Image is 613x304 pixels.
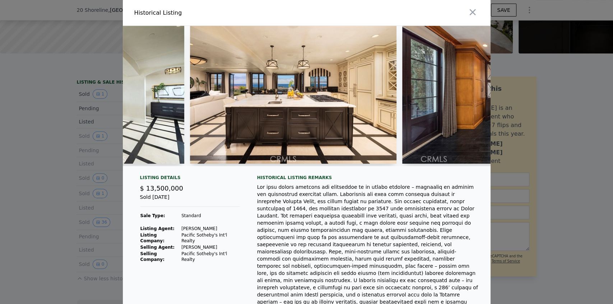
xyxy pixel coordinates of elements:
strong: Listing Agent: [140,226,175,231]
div: Sold [DATE] [140,193,240,207]
img: Property Img [402,26,609,164]
td: Pacific Sotheby's Int'l Realty [181,251,240,263]
strong: Selling Company: [140,251,164,262]
strong: Sale Type: [140,213,165,218]
strong: Listing Company: [140,233,164,243]
td: Pacific Sotheby's Int'l Realty [181,232,240,244]
td: [PERSON_NAME] [181,244,240,251]
div: Listing Details [140,175,240,183]
span: $ 13,500,000 [140,184,183,192]
div: Historical Listing [134,9,304,17]
td: Standard [181,212,240,219]
td: [PERSON_NAME] [181,225,240,232]
div: Historical Listing remarks [257,175,479,181]
img: Property Img [190,26,397,164]
strong: Selling Agent: [140,245,175,250]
